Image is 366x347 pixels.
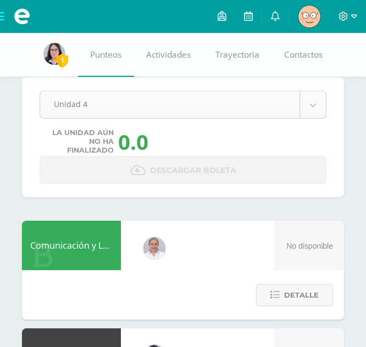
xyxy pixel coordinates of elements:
[56,53,68,67] span: 1
[118,127,148,156] div: 0.0
[150,157,236,184] span: Descargar boleta
[40,91,326,118] a: Unidad 4
[146,49,191,60] span: Actividades
[215,49,259,60] span: Trayectoria
[256,284,333,306] button: Detalle
[134,33,203,77] a: Actividades
[43,43,65,65] img: 07f72299047296dc8baa6628d0fb2535.png
[203,33,272,77] a: Trayectoria
[284,285,319,305] span: Detalle
[54,91,286,117] span: Unidad 4
[286,242,333,250] span: No disponible
[78,33,134,77] a: Punteos
[143,237,165,259] img: 04fbc0eeb5f5f8cf55eb7ff53337e28b.png
[298,5,320,27] img: 667098a006267a6223603c07e56c782e.png
[90,49,121,60] span: Punteos
[45,128,114,155] span: La unidad aún no ha finalizado
[284,49,323,60] span: Contactos
[22,221,121,270] div: Comunicación y Lenguaje L3 Inglés 4
[272,33,335,77] a: Contactos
